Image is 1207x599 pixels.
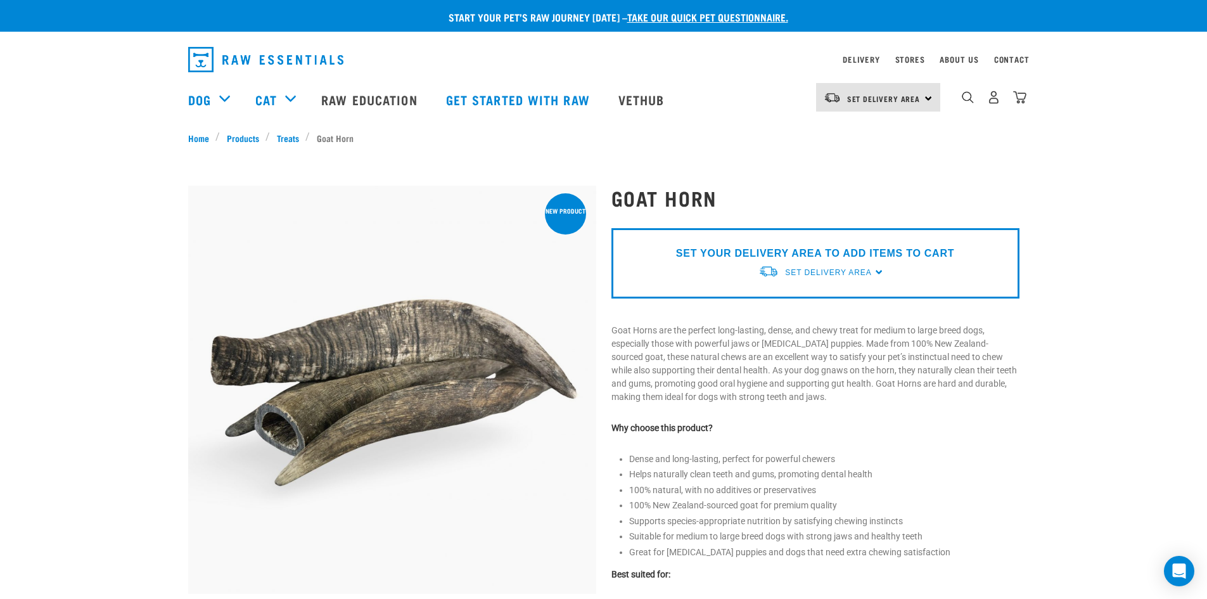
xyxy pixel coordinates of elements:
[188,47,343,72] img: Raw Essentials Logo
[987,91,1000,104] img: user.png
[676,246,954,261] p: SET YOUR DELIVERY AREA TO ADD ITEMS TO CART
[309,74,433,125] a: Raw Education
[270,131,305,145] a: Treats
[994,57,1030,61] a: Contact
[785,268,871,277] span: Set Delivery Area
[606,74,680,125] a: Vethub
[629,468,1019,481] li: Helps naturally clean teeth and gums, promoting dental health
[824,92,841,103] img: van-moving.png
[1013,91,1026,104] img: home-icon@2x.png
[627,14,788,20] a: take our quick pet questionnaire.
[433,74,606,125] a: Get started with Raw
[611,569,670,579] strong: Best suited for:
[629,515,1019,528] li: Supports species-appropriate nutrition by satisfying chewing instincts
[895,57,925,61] a: Stores
[629,530,1019,543] li: Suitable for medium to large breed dogs with strong jaws and healthy teeth
[962,91,974,103] img: home-icon-1@2x.png
[255,90,277,109] a: Cat
[188,186,596,594] img: IMG 7921
[1164,556,1194,586] div: Open Intercom Messenger
[629,484,1019,497] li: 100% natural, with no additives or preservatives
[629,546,1019,559] li: Great for [MEDICAL_DATA] puppies and dogs that need extra chewing satisfaction
[188,131,1019,145] nav: breadcrumbs
[611,423,713,433] strong: Why choose this product?
[843,57,879,61] a: Delivery
[220,131,265,145] a: Products
[178,42,1030,77] nav: dropdown navigation
[611,186,1019,209] h1: Goat Horn
[847,96,921,101] span: Set Delivery Area
[611,324,1019,404] p: Goat Horns are the perfect long-lasting, dense, and chewy treat for medium to large breed dogs, e...
[629,453,1019,466] li: Dense and long-lasting, perfect for powerful chewers
[758,265,779,278] img: van-moving.png
[629,499,1019,512] li: 100% New Zealand-sourced goat for premium quality
[940,57,978,61] a: About Us
[188,90,211,109] a: Dog
[188,131,216,145] a: Home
